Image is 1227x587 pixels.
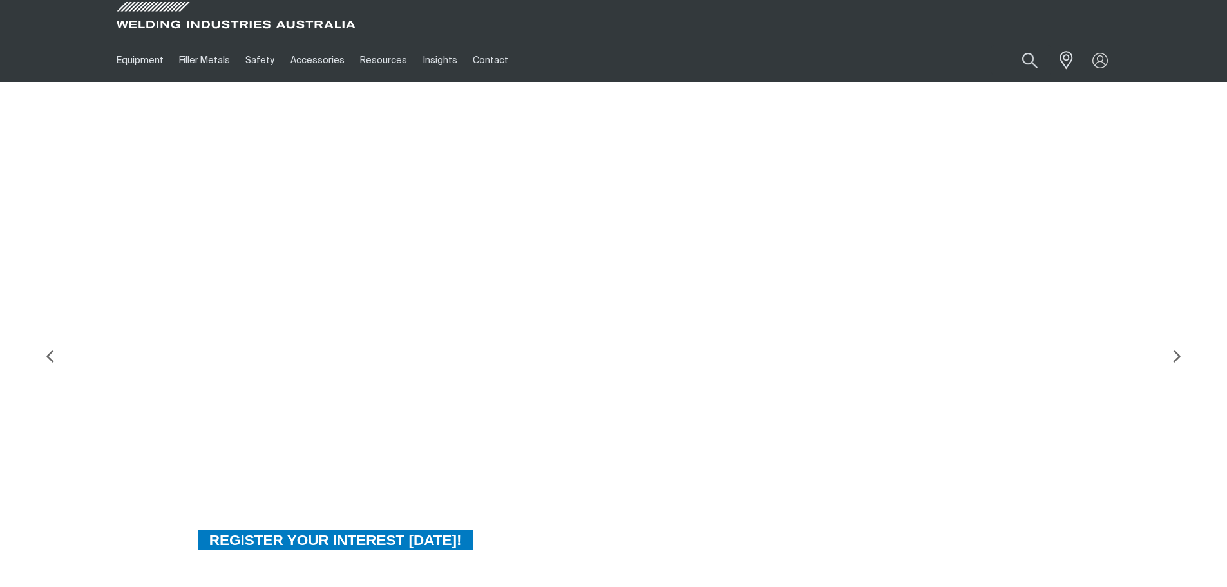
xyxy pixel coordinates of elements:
div: Faster, easier setup. More capabilities. Reliability you can trust. [196,392,734,448]
span: REGISTER YOUR INTEREST [DATE]! [198,528,473,552]
a: REGISTER YOUR INTEREST TODAY! [196,528,475,552]
a: Accessories [283,38,352,82]
button: Search products [1008,45,1052,75]
img: NextArrow [1164,343,1190,369]
a: Resources [352,38,415,82]
img: PrevArrow [37,343,63,369]
a: Equipment [109,38,171,82]
div: THE NEW BOBCAT 265X™ WITH [PERSON_NAME] HAS ARRIVED! [196,321,734,362]
a: Contact [465,38,516,82]
a: Insights [415,38,464,82]
nav: Main [109,38,866,82]
a: Filler Metals [171,38,238,82]
a: Safety [238,38,282,82]
input: Product name or item number... [991,45,1051,75]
